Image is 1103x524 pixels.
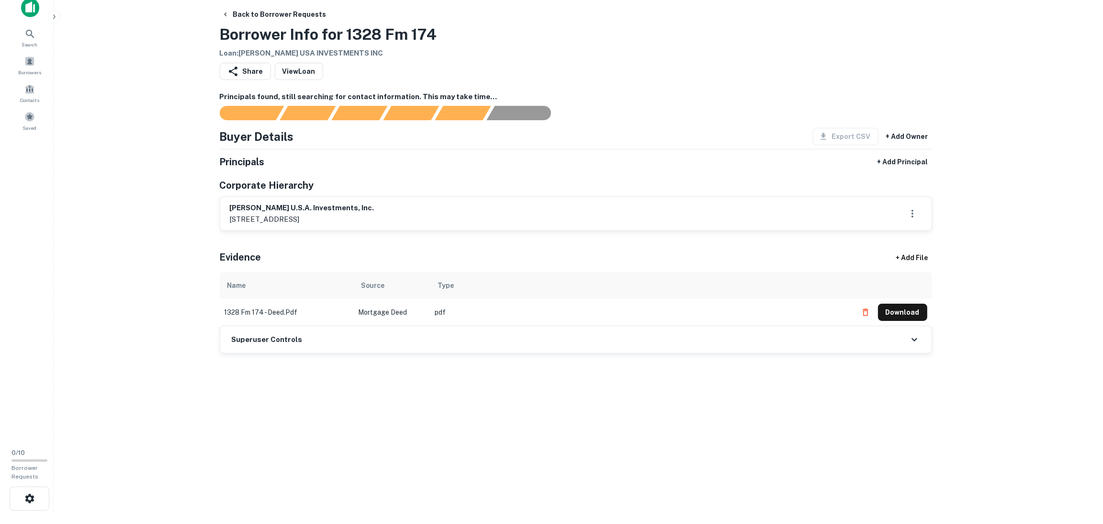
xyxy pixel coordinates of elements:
span: Saved [17,124,31,132]
a: Search [3,24,45,50]
h5: Evidence [214,250,256,264]
span: Borrower Requests [6,465,33,480]
a: Contacts [3,80,45,106]
h5: Principals [214,155,259,169]
div: Principals found, still searching for contact information. This may take time... [429,106,485,120]
button: + Add Owner [877,128,926,145]
button: Back to Borrower Requests [212,6,325,23]
div: Source [356,280,379,291]
iframe: Chat Widget [1044,447,1092,493]
h6: [PERSON_NAME] u.s.a. investments, inc. [224,203,369,214]
th: Type [425,272,846,299]
button: Download [872,304,922,321]
div: + Add File [873,249,940,266]
th: Name [214,272,348,299]
button: Delete file [851,305,868,320]
div: Name [222,280,240,291]
h4: Buyer Details [214,128,288,145]
span: Contacts [14,96,34,104]
div: AI fulfillment process complete. [481,106,557,120]
h6: Superuser Controls [226,334,297,345]
th: Source [348,272,425,299]
span: Search [16,41,32,48]
h3: Borrower Info for 1328 Fm 174 [214,23,431,46]
h6: Loan : [PERSON_NAME] USA INVESTMENTS INC [214,48,431,59]
a: Borrowers [3,52,45,78]
h5: Corporate Hierarchy [214,178,308,193]
p: [STREET_ADDRESS] [224,214,369,225]
td: pdf [425,299,846,326]
td: 1328 fm 174 - deed.pdf [214,299,348,326]
a: Saved [3,108,45,134]
h6: Principals found, still searching for contact information. This may take time... [214,91,926,103]
span: 0 / 10 [6,449,19,456]
a: ViewLoan [269,63,317,80]
div: scrollable content [214,272,926,326]
div: Sending borrower request to AI... [203,106,274,120]
div: Documents found, AI parsing details... [326,106,382,120]
td: Mortgage Deed [348,299,425,326]
div: Principals found, AI now looking for contact information... [377,106,433,120]
div: Your request is received and processing... [274,106,330,120]
span: Borrowers [12,68,35,76]
button: + Add Principal [868,153,926,171]
button: Share [214,63,265,80]
div: Type [432,280,449,291]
